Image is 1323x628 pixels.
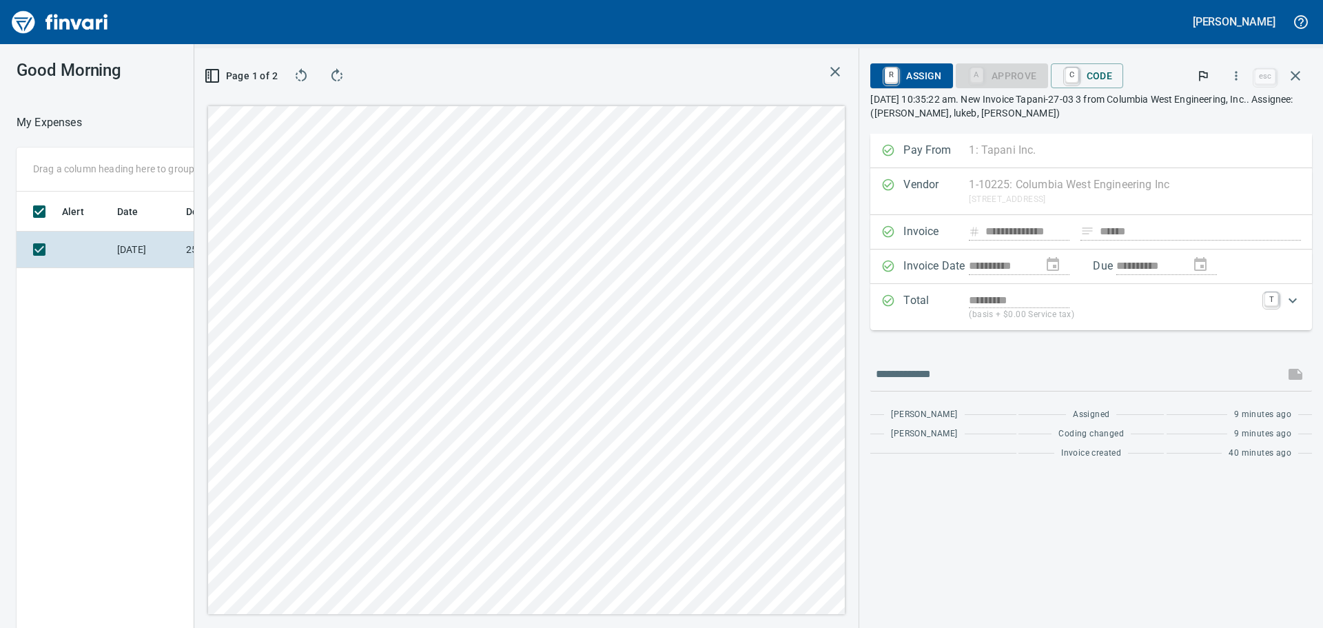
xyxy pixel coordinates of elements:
[181,232,305,268] td: 255510
[1251,59,1312,92] span: Close invoice
[1234,427,1291,441] span: 9 minutes ago
[112,232,181,268] td: [DATE]
[117,203,139,220] span: Date
[17,61,309,80] h3: Good Morning
[33,162,235,176] p: Drag a column heading here to group the table
[1073,408,1109,422] span: Assigned
[969,308,1256,322] p: (basis + $0.00 Service tax)
[1279,358,1312,391] span: This records your message into the invoice and notifies anyone mentioned
[1229,447,1291,460] span: 40 minutes ago
[1188,61,1218,91] button: Flag
[1051,63,1124,88] button: CCode
[956,69,1048,81] div: Coding Required
[8,6,112,39] img: Finvari
[1065,68,1078,83] a: C
[62,203,84,220] span: Alert
[1058,427,1124,441] span: Coding changed
[117,203,156,220] span: Date
[1062,64,1113,88] span: Code
[891,427,957,441] span: [PERSON_NAME]
[903,292,969,322] p: Total
[1221,61,1251,91] button: More
[870,284,1312,330] div: Expand
[1189,11,1279,32] button: [PERSON_NAME]
[1234,408,1291,422] span: 9 minutes ago
[1193,14,1275,29] h5: [PERSON_NAME]
[1255,69,1275,84] a: esc
[17,114,82,131] p: My Expenses
[1061,447,1121,460] span: Invoice created
[1264,292,1278,306] a: T
[186,203,256,220] span: Description
[186,203,238,220] span: Description
[211,68,274,85] span: Page 1 of 2
[62,203,102,220] span: Alert
[205,63,279,88] button: Page 1 of 2
[891,408,957,422] span: [PERSON_NAME]
[885,68,898,83] a: R
[870,63,952,88] button: RAssign
[17,114,82,131] nav: breadcrumb
[870,92,1312,120] p: [DATE] 10:35:22 am. New Invoice Tapani-27-03 3 from Columbia West Engineering, Inc.. Assignee: ([...
[881,64,941,88] span: Assign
